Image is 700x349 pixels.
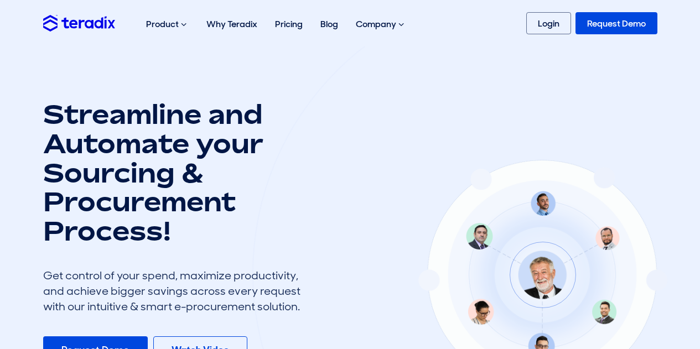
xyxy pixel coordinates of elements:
[266,7,312,41] a: Pricing
[526,12,571,34] a: Login
[198,7,266,41] a: Why Teradix
[43,15,115,31] img: Teradix logo
[43,100,309,246] h1: Streamline and Automate your Sourcing & Procurement Process!
[43,268,309,314] div: Get control of your spend, maximize productivity, and achieve bigger savings across every request...
[137,7,198,42] div: Product
[347,7,415,42] div: Company
[312,7,347,41] a: Blog
[575,12,657,34] a: Request Demo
